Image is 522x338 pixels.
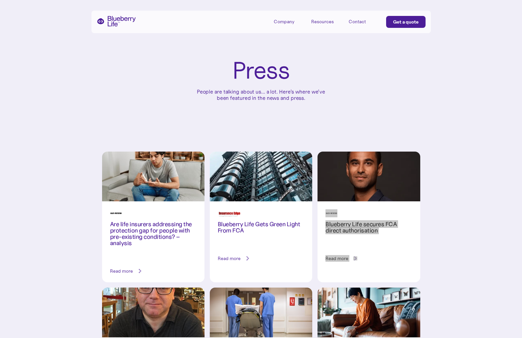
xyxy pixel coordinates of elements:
[393,19,419,25] div: Get a quote
[110,221,197,246] h3: Are life insurers addressing the protection gap for people with pre-existing conditions? – analysis
[318,201,420,270] a: Blueberry Life secures FCA direct authorisationRead more
[218,221,304,234] h3: Blueberry Life Gets Green Light From FCA
[311,19,334,25] div: Resources
[97,16,136,27] a: home
[218,255,241,262] div: Read more
[102,201,204,282] a: Are life insurers addressing the protection gap for people with pre-existing conditions? – analys...
[325,221,412,234] h3: Blueberry Life secures FCA direct authorisation
[274,16,304,27] div: Company
[349,19,366,25] div: Contact
[192,89,331,101] p: People are talking about us... a lot. Here’s where we’ve been featured in the news and press.
[311,16,341,27] div: Resources
[232,58,290,83] h1: Press
[274,19,294,25] div: Company
[325,255,348,262] div: Read more
[210,201,312,270] a: Blueberry Life Gets Green Light From FCARead more
[386,16,426,28] a: Get a quote
[349,16,378,27] a: Contact
[110,268,133,274] div: Read more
